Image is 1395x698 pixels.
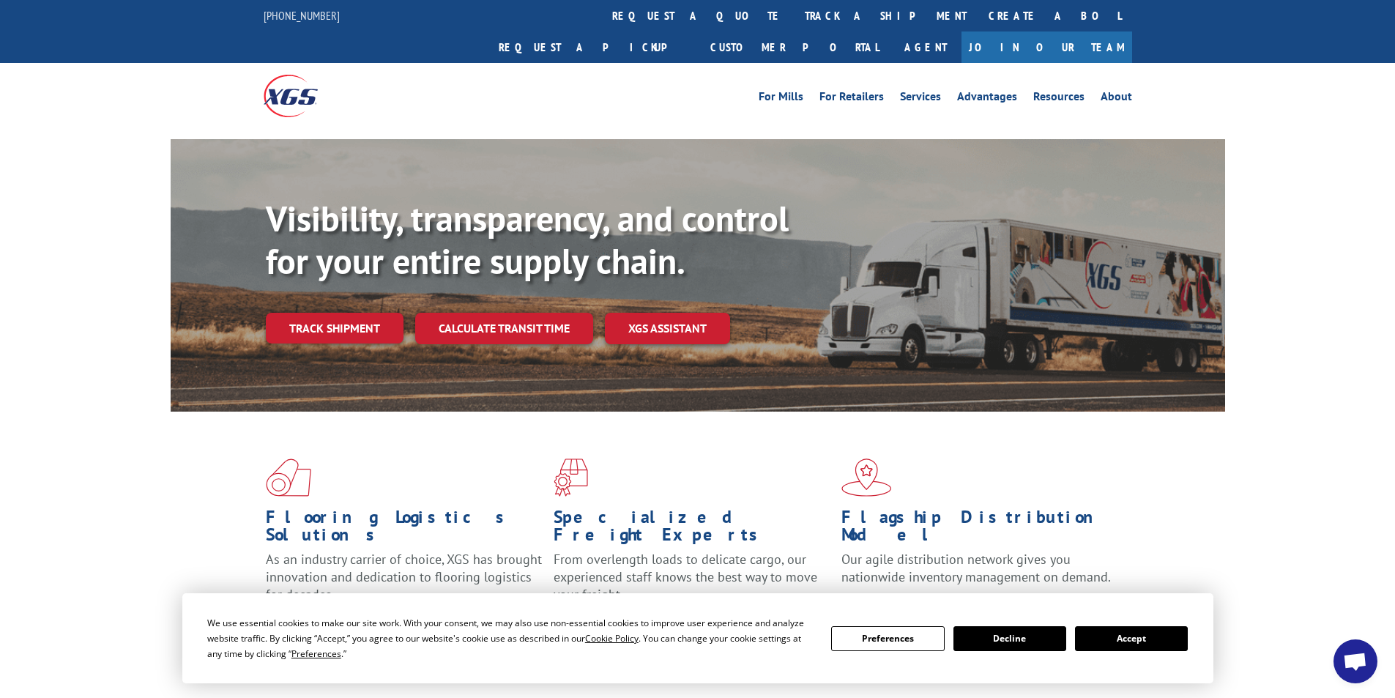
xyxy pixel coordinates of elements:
[890,31,961,63] a: Agent
[266,313,403,344] a: Track shipment
[266,196,789,283] b: Visibility, transparency, and control for your entire supply chain.
[819,91,884,107] a: For Retailers
[1075,626,1188,651] button: Accept
[605,313,730,344] a: XGS ASSISTANT
[841,551,1111,585] span: Our agile distribution network gives you nationwide inventory management on demand.
[291,647,341,660] span: Preferences
[1101,91,1132,107] a: About
[182,593,1213,683] div: Cookie Consent Prompt
[554,458,588,497] img: xgs-icon-focused-on-flooring-red
[900,91,941,107] a: Services
[759,91,803,107] a: For Mills
[264,8,340,23] a: [PHONE_NUMBER]
[1333,639,1377,683] div: Open chat
[554,508,830,551] h1: Specialized Freight Experts
[841,458,892,497] img: xgs-icon-flagship-distribution-model-red
[953,626,1066,651] button: Decline
[488,31,699,63] a: Request a pickup
[957,91,1017,107] a: Advantages
[585,632,639,645] span: Cookie Policy
[266,551,542,603] span: As an industry carrier of choice, XGS has brought innovation and dedication to flooring logistics...
[961,31,1132,63] a: Join Our Team
[831,626,944,651] button: Preferences
[207,615,814,661] div: We use essential cookies to make our site work. With your consent, we may also use non-essential ...
[841,508,1118,551] h1: Flagship Distribution Model
[266,458,311,497] img: xgs-icon-total-supply-chain-intelligence-red
[1033,91,1085,107] a: Resources
[554,551,830,616] p: From overlength loads to delicate cargo, our experienced staff knows the best way to move your fr...
[699,31,890,63] a: Customer Portal
[266,508,543,551] h1: Flooring Logistics Solutions
[415,313,593,344] a: Calculate transit time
